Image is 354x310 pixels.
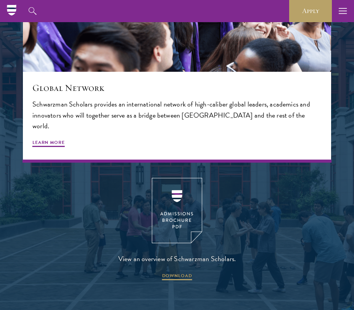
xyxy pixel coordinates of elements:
p: Schwarzman Scholars provides an international network of high-caliber global leaders, academics a... [32,99,322,131]
a: View an overview of Schwarzman Scholars. DOWNLOAD [118,178,236,281]
span: Learn More [32,139,65,148]
h5: Global Network [32,81,322,94]
span: View an overview of Schwarzman Scholars. [118,253,236,265]
span: DOWNLOAD [162,272,192,281]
